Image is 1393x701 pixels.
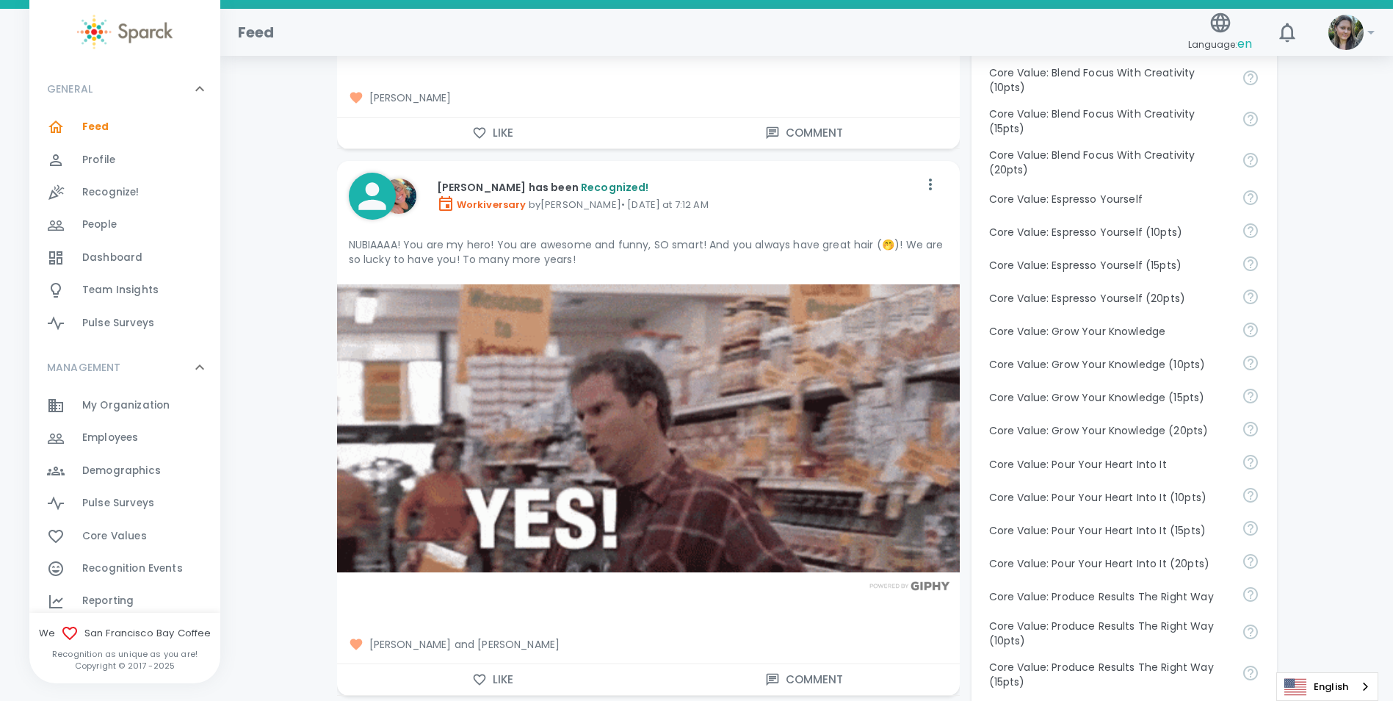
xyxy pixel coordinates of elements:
[82,153,115,168] span: Profile
[1242,354,1259,372] svg: Follow your curiosity and learn together
[82,398,170,413] span: My Organization
[989,148,1230,177] p: Core Value: Blend Focus With Creativity (20pts)
[1242,288,1259,306] svg: Share your voice and your ideas
[29,274,220,306] a: Team Insights
[989,556,1230,571] p: Core Value: Pour Your Heart Into It (20pts)
[989,192,1230,206] p: Core Value: Espresso Yourself
[29,67,220,111] div: GENERAL
[82,283,159,298] span: Team Insights
[1242,255,1259,273] svg: Share your voice and your ideas
[82,120,109,134] span: Feed
[47,82,93,96] p: GENERAL
[989,357,1230,372] p: Core Value: Grow Your Knowledge (10pts)
[1242,69,1259,87] svg: Achieve goals today and innovate for tomorrow
[349,637,948,652] span: [PERSON_NAME] and [PERSON_NAME]
[82,431,138,445] span: Employees
[29,111,220,143] a: Feed
[648,664,960,695] button: Comment
[29,625,220,642] span: We San Francisco Bay Coffee
[989,423,1230,438] p: Core Value: Grow Your Knowledge (20pts)
[1242,189,1259,206] svg: Share your voice and your ideas
[29,389,220,422] a: My Organization
[437,195,919,212] p: by [PERSON_NAME] • [DATE] at 7:12 AM
[29,15,220,49] a: Sparck logo
[989,65,1230,95] p: Core Value: Blend Focus With Creativity (10pts)
[82,185,140,200] span: Recognize!
[82,496,154,511] span: Pulse Surveys
[349,90,948,105] span: [PERSON_NAME]
[29,455,220,487] a: Demographics
[1188,35,1252,54] span: Language:
[1242,520,1259,537] svg: Come to work to make a difference in your own way
[581,180,649,195] span: Recognized!
[29,242,220,274] a: Dashboard
[1242,623,1259,641] svg: Find success working together and doing the right thing
[989,324,1230,339] p: Core Value: Grow Your Knowledge
[29,520,220,553] a: Core Values
[82,316,154,331] span: Pulse Surveys
[29,553,220,585] a: Recognition Events
[29,487,220,520] a: Pulse Surveys
[1242,321,1259,339] svg: Follow your curiosity and learn together
[989,291,1230,306] p: Core Value: Espresso Yourself (20pts)
[29,660,220,672] p: Copyright © 2017 - 2025
[77,15,173,49] img: Sparck logo
[1242,151,1259,169] svg: Achieve goals today and innovate for tomorrow
[989,660,1230,689] p: Core Value: Produce Results The Right Way (15pts)
[29,111,220,345] div: GENERAL
[1182,7,1258,59] button: Language:en
[238,21,275,44] h1: Feed
[29,307,220,339] a: Pulse Surveys
[437,198,527,212] span: Workiversary
[1276,672,1378,701] aside: Language selected: English
[1242,664,1259,682] svg: Find success working together and doing the right thing
[82,594,134,608] span: Reporting
[1237,35,1252,52] span: en
[349,237,948,267] p: NUBIAAAA! You are my hero! You are awesome and funny, SO smart! And you always have great hair (🤭...
[989,225,1230,240] p: Core Value: Espresso Yourself (10pts)
[82,529,147,544] span: Core Values
[989,457,1230,472] p: Core Value: Pour Your Heart Into It
[1242,420,1259,438] svg: Follow your curiosity and learn together
[989,589,1230,604] p: Core Value: Produce Results The Right Way
[29,345,220,389] div: MANAGEMENT
[1276,672,1378,701] div: Language
[82,561,183,576] span: Recognition Events
[337,118,648,148] button: Like
[989,490,1230,505] p: Core Value: Pour Your Heart Into It (10pts)
[1242,222,1259,240] svg: Share your voice and your ideas
[989,390,1230,405] p: Core Value: Grow Your Knowledge (15pts)
[1242,453,1259,471] svg: Come to work to make a difference in your own way
[337,664,648,695] button: Like
[82,218,117,232] span: People
[29,209,220,241] a: People
[29,585,220,617] a: Reporting
[82,464,161,478] span: Demographics
[989,258,1230,273] p: Core Value: Espresso Yourself (15pts)
[1242,486,1259,504] svg: Come to work to make a difference in your own way
[29,422,220,454] a: Employees
[1242,586,1259,603] svg: Find success working together and doing the right thing
[381,179,416,214] img: Picture of Emily Eaton
[1242,387,1259,405] svg: Follow your curiosity and learn together
[1242,110,1259,128] svg: Achieve goals today and innovate for tomorrow
[29,176,220,209] a: Recognize!
[29,648,220,660] p: Recognition as unique as you are!
[29,144,220,176] a: Profile
[989,523,1230,538] p: Core Value: Pour Your Heart Into It (15pts)
[989,107,1230,136] p: Core Value: Blend Focus With Creativity (15pts)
